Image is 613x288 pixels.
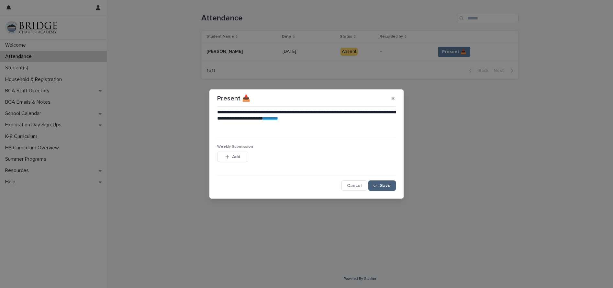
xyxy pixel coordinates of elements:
[217,145,253,149] span: Weekly Submission
[347,183,362,188] span: Cancel
[217,95,250,102] p: Present 📥
[217,152,248,162] button: Add
[341,180,367,191] button: Cancel
[368,180,396,191] button: Save
[232,155,240,159] span: Add
[380,183,391,188] span: Save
